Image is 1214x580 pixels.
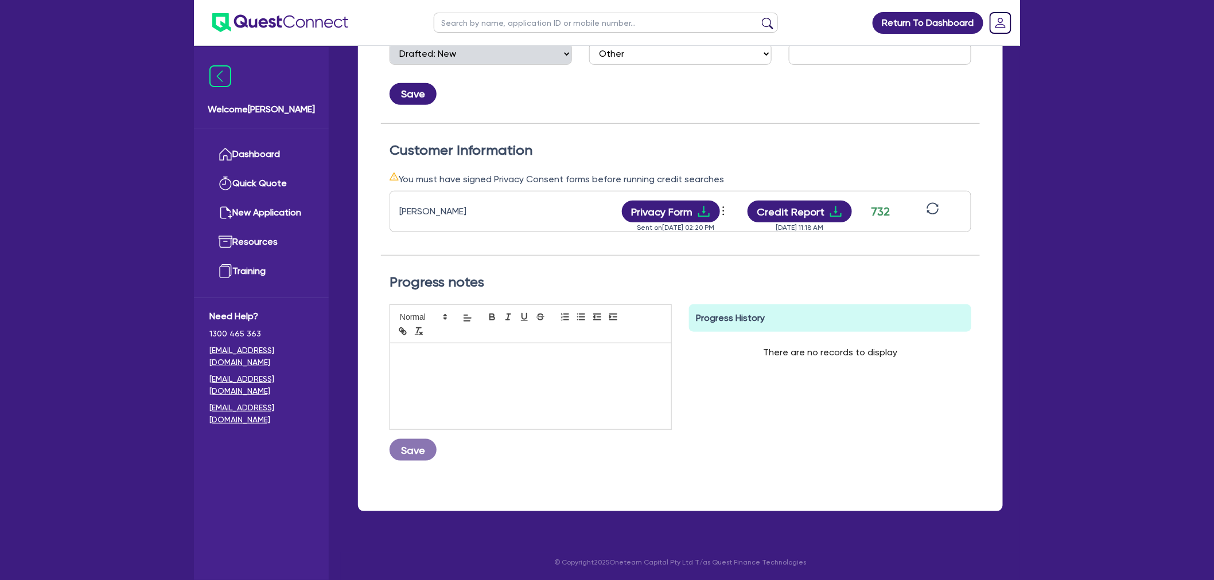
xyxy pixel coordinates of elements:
[390,172,399,181] span: warning
[622,201,721,222] button: Privacy Formdownload
[219,206,232,220] img: new-application
[434,13,778,33] input: Search by name, application ID or mobile number...
[390,83,437,105] button: Save
[829,205,843,218] span: download
[209,373,313,397] a: [EMAIL_ADDRESS][DOMAIN_NAME]
[209,344,313,369] a: [EMAIL_ADDRESS][DOMAIN_NAME]
[390,274,971,291] h2: Progress notes
[923,202,943,222] button: sync
[209,309,313,323] span: Need Help?
[208,103,315,116] span: Welcome [PERSON_NAME]
[209,140,313,169] a: Dashboard
[209,198,313,228] a: New Application
[866,203,895,220] div: 732
[350,557,1011,567] p: © Copyright 2025 Oneteam Capital Pty Ltd T/as Quest Finance Technologies
[209,228,313,257] a: Resources
[390,142,971,159] h2: Customer Information
[749,332,911,373] div: There are no records to display
[390,439,437,461] button: Save
[209,257,313,286] a: Training
[390,172,971,186] div: You must have signed Privacy Consent forms before running credit searches
[873,12,983,34] a: Return To Dashboard
[212,13,348,32] img: quest-connect-logo-blue
[748,201,853,222] button: Credit Reportdownload
[986,8,1015,38] a: Dropdown toggle
[689,304,971,332] div: Progress History
[697,205,711,218] span: download
[927,202,939,215] span: sync
[219,264,232,278] img: training
[399,205,543,218] div: [PERSON_NAME]
[720,202,730,221] button: Dropdown toggle
[219,177,232,190] img: quick-quote
[209,402,313,426] a: [EMAIL_ADDRESS][DOMAIN_NAME]
[209,328,313,340] span: 1300 465 363
[209,169,313,198] a: Quick Quote
[209,65,231,87] img: icon-menu-close
[219,235,232,249] img: resources
[718,202,729,220] span: more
